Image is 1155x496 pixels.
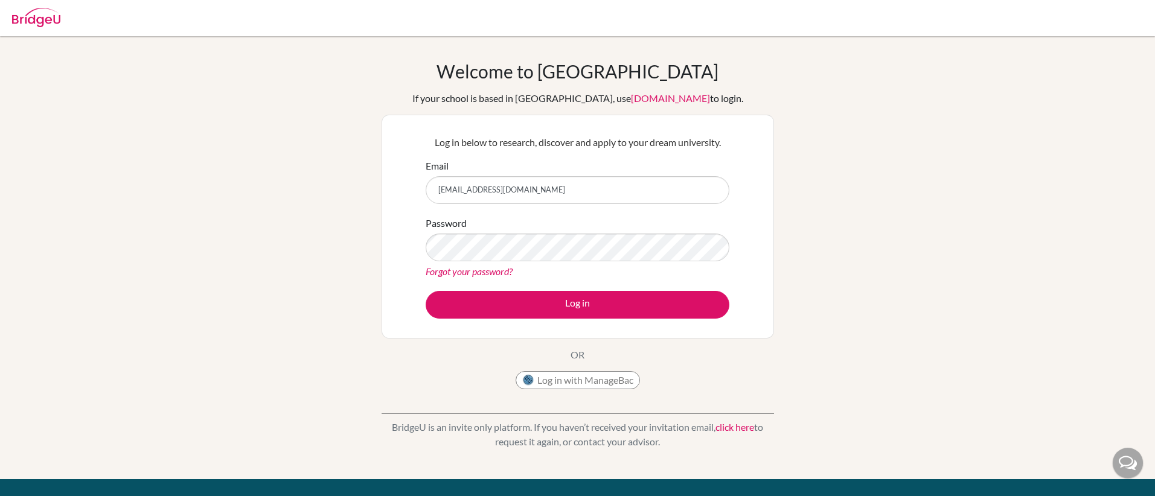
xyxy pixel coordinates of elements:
[426,216,467,231] label: Password
[382,420,774,449] p: BridgeU is an invite only platform. If you haven’t received your invitation email, to request it ...
[426,291,729,319] button: Log in
[426,265,513,277] a: Forgot your password?
[631,92,710,104] a: [DOMAIN_NAME]
[426,135,729,150] p: Log in below to research, discover and apply to your dream university.
[12,8,60,27] img: Bridge-U
[412,91,743,106] div: If your school is based in [GEOGRAPHIC_DATA], use to login.
[571,348,584,362] p: OR
[715,421,754,433] a: click here
[437,60,718,82] h1: Welcome to [GEOGRAPHIC_DATA]
[516,371,640,389] button: Log in with ManageBac
[426,159,449,173] label: Email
